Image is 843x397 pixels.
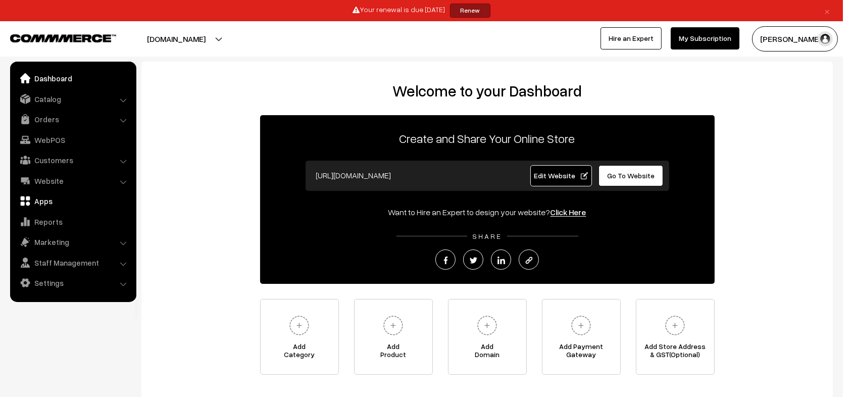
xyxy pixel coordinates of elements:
[636,299,715,375] a: Add Store Address& GST(Optional)
[818,31,833,46] img: user
[13,213,133,231] a: Reports
[13,254,133,272] a: Staff Management
[260,129,715,147] p: Create and Share Your Online Store
[260,299,339,375] a: AddCategory
[4,4,839,18] div: Your renewal is due [DATE]
[354,299,433,375] a: AddProduct
[379,312,407,339] img: plus.svg
[467,232,507,240] span: SHARE
[152,82,823,100] h2: Welcome to your Dashboard
[450,4,490,18] a: Renew
[752,26,838,52] button: [PERSON_NAME]
[285,312,313,339] img: plus.svg
[13,233,133,251] a: Marketing
[607,171,655,180] span: Go To Website
[551,207,586,217] a: Click Here
[567,312,595,339] img: plus.svg
[448,299,527,375] a: AddDomain
[355,342,432,363] span: Add Product
[542,342,620,363] span: Add Payment Gateway
[13,110,133,128] a: Orders
[10,31,98,43] a: COMMMERCE
[13,172,133,190] a: Website
[599,165,664,186] a: Go To Website
[601,27,662,49] a: Hire an Expert
[13,151,133,169] a: Customers
[820,5,834,17] a: ×
[473,312,501,339] img: plus.svg
[530,165,592,186] a: Edit Website
[10,34,116,42] img: COMMMERCE
[671,27,739,49] a: My Subscription
[13,274,133,292] a: Settings
[542,299,621,375] a: Add PaymentGateway
[534,171,588,180] span: Edit Website
[112,26,241,52] button: [DOMAIN_NAME]
[13,69,133,87] a: Dashboard
[449,342,526,363] span: Add Domain
[261,342,338,363] span: Add Category
[13,192,133,210] a: Apps
[13,131,133,149] a: WebPOS
[636,342,714,363] span: Add Store Address & GST(Optional)
[661,312,689,339] img: plus.svg
[260,206,715,218] div: Want to Hire an Expert to design your website?
[13,90,133,108] a: Catalog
